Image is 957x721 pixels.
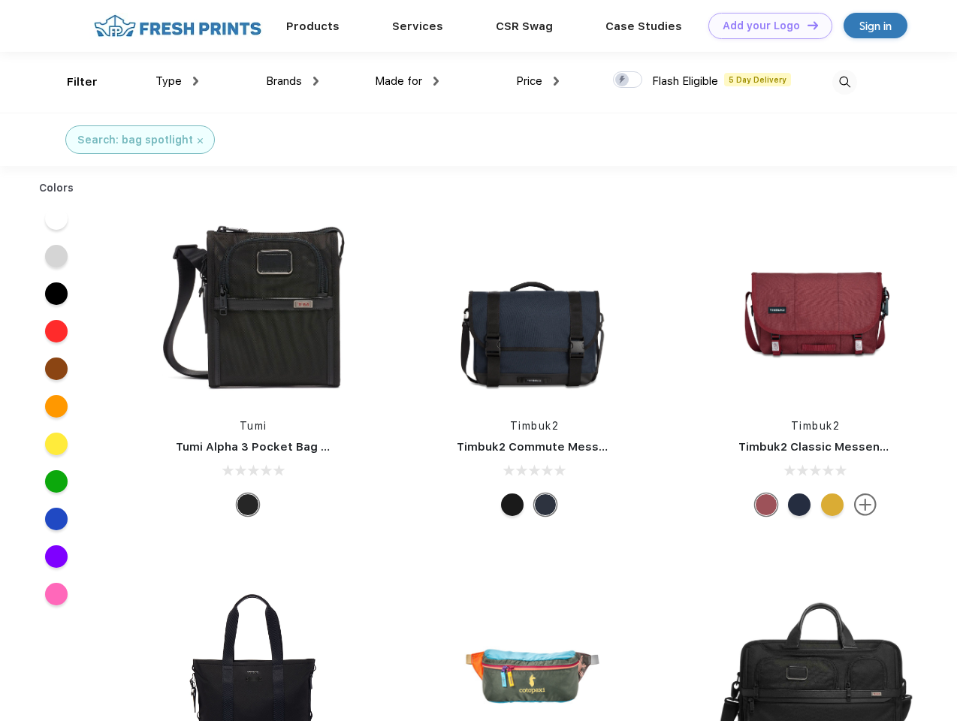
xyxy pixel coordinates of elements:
[652,74,718,88] span: Flash Eligible
[724,73,791,86] span: 5 Day Delivery
[716,204,916,403] img: func=resize&h=266
[844,13,907,38] a: Sign in
[153,204,353,403] img: func=resize&h=266
[821,493,844,516] div: Eco Amber
[457,440,658,454] a: Timbuk2 Commute Messenger Bag
[788,493,811,516] div: Eco Nautical
[28,180,86,196] div: Colors
[176,440,352,454] a: Tumi Alpha 3 Pocket Bag Small
[510,420,560,432] a: Timbuk2
[554,77,559,86] img: dropdown.png
[516,74,542,88] span: Price
[433,77,439,86] img: dropdown.png
[240,420,267,432] a: Tumi
[237,493,259,516] div: Black
[77,132,193,148] div: Search: bag spotlight
[791,420,841,432] a: Timbuk2
[534,493,557,516] div: Eco Nautical
[198,138,203,143] img: filter_cancel.svg
[286,20,340,33] a: Products
[832,70,857,95] img: desktop_search.svg
[859,17,892,35] div: Sign in
[193,77,198,86] img: dropdown.png
[738,440,925,454] a: Timbuk2 Classic Messenger Bag
[67,74,98,91] div: Filter
[155,74,182,88] span: Type
[755,493,777,516] div: Eco Collegiate Red
[89,13,266,39] img: fo%20logo%202.webp
[501,493,524,516] div: Eco Black
[808,21,818,29] img: DT
[854,493,877,516] img: more.svg
[434,204,634,403] img: func=resize&h=266
[723,20,800,32] div: Add your Logo
[313,77,318,86] img: dropdown.png
[266,74,302,88] span: Brands
[375,74,422,88] span: Made for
